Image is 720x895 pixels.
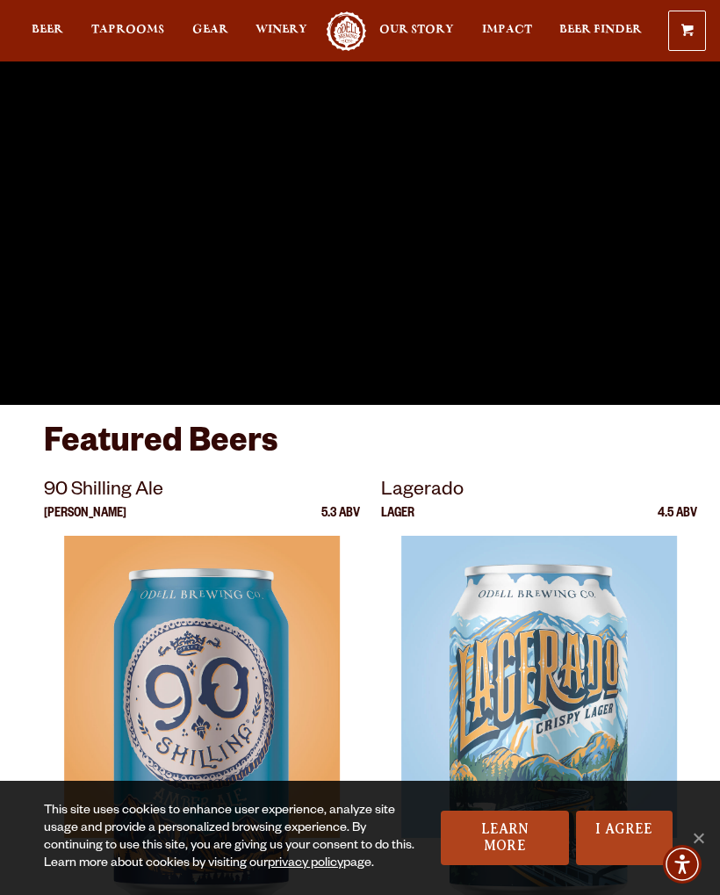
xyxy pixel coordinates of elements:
a: Odell Home [325,11,369,51]
span: Beer Finder [559,23,642,37]
a: Impact [482,11,532,51]
div: This site uses cookies to enhance user experience, analyze site usage and provide a personalized ... [44,803,423,873]
h3: Featured Beers [44,422,676,476]
div: Accessibility Menu [663,845,702,884]
span: Our Story [379,23,454,37]
a: I Agree [576,811,673,865]
span: Impact [482,23,532,37]
span: Gear [192,23,228,37]
a: privacy policy [268,857,343,871]
a: Beer [32,11,63,51]
p: [PERSON_NAME] [44,508,126,536]
p: 90 Shilling Ale [44,476,360,508]
a: Taprooms [91,11,164,51]
a: Winery [256,11,307,51]
p: Lager [381,508,414,536]
span: No [689,829,707,847]
p: 4.5 ABV [658,508,697,536]
span: Taprooms [91,23,164,37]
p: Lagerado [381,476,697,508]
span: Winery [256,23,307,37]
a: Gear [192,11,228,51]
a: Beer Finder [559,11,642,51]
span: Beer [32,23,63,37]
a: Learn More [441,811,569,865]
a: Our Story [379,11,454,51]
p: 5.3 ABV [321,508,360,536]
